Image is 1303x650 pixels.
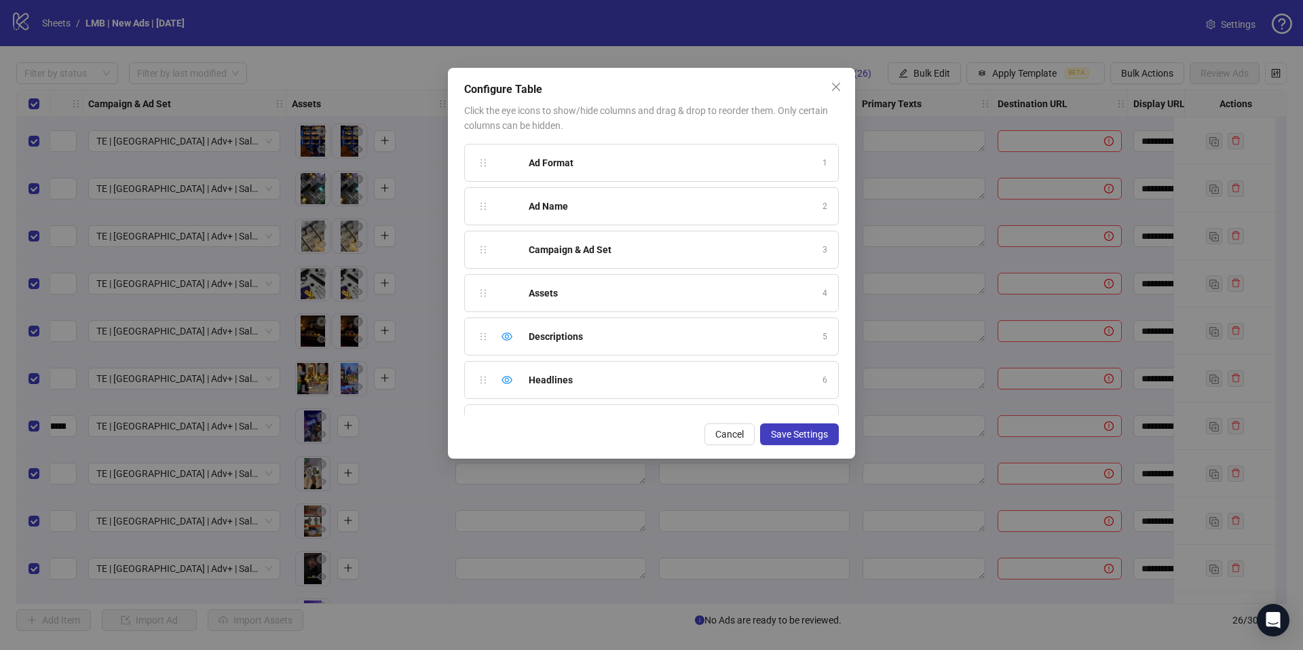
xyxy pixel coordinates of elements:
[825,76,847,98] button: Close
[502,375,512,385] span: eye
[529,288,558,299] strong: Assets
[1257,604,1289,636] div: Open Intercom Messenger
[823,244,827,256] span: 3
[529,201,568,212] strong: Ad Name
[478,375,488,385] span: holder
[823,157,827,170] span: 1
[499,372,515,388] div: Hide column
[478,288,488,298] span: holder
[529,331,583,342] strong: Descriptions
[478,332,488,341] span: holder
[502,331,512,342] span: eye
[464,105,828,131] span: Click the eye icons to show/hide columns and drag & drop to reorder them. Only certain columns ca...
[478,158,488,168] span: holder
[831,81,842,92] span: close
[464,81,839,98] div: Configure Table
[715,429,744,440] span: Cancel
[529,375,573,385] strong: Headlines
[760,423,839,445] button: Save Settings
[478,202,488,211] span: holder
[823,287,827,300] span: 4
[704,423,755,445] button: Cancel
[823,374,827,387] span: 6
[499,328,515,345] div: Hide column
[529,244,611,255] strong: Campaign & Ad Set
[823,200,827,213] span: 2
[529,157,573,168] strong: Ad Format
[823,330,827,343] span: 5
[771,429,828,440] span: Save Settings
[478,245,488,254] span: holder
